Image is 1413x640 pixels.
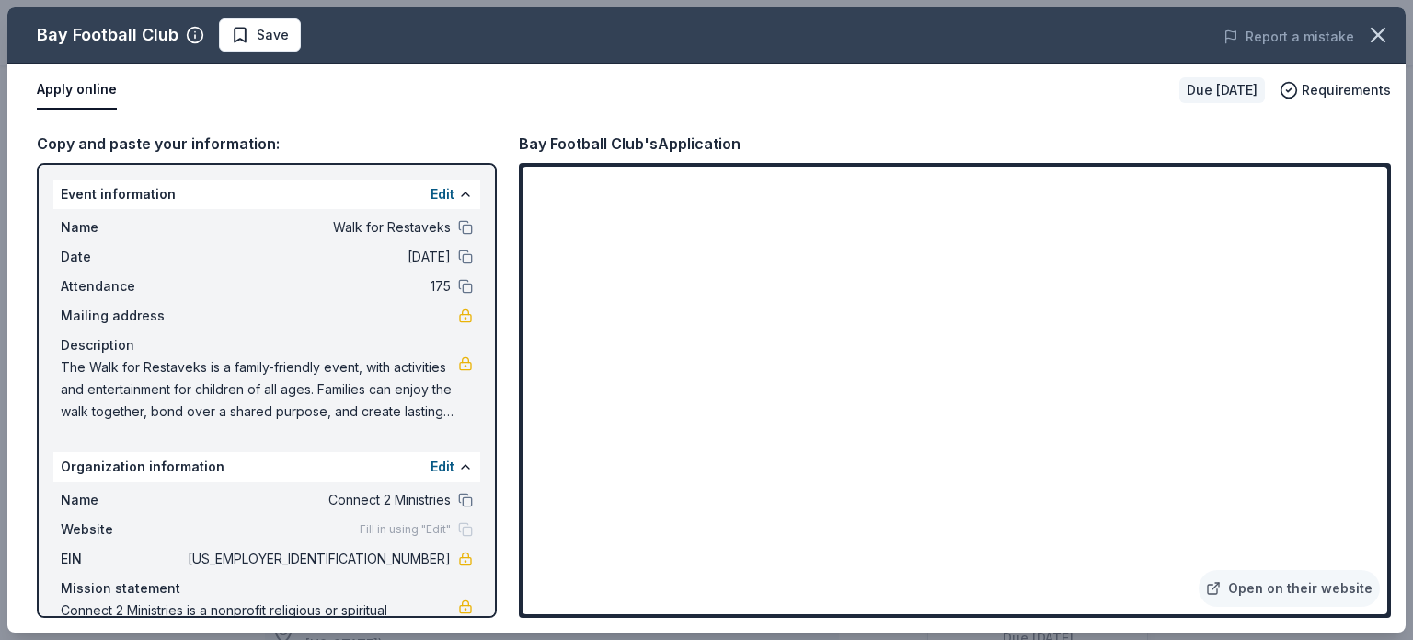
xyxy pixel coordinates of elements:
span: 175 [184,275,451,297]
span: Website [61,518,184,541]
div: Organization information [53,452,480,482]
div: Description [61,334,473,356]
div: Event information [53,180,480,209]
a: Open on their website [1199,570,1380,607]
span: Attendance [61,275,184,297]
button: Save [219,18,301,52]
span: Name [61,489,184,511]
span: Save [257,24,289,46]
span: Walk for Restaveks [184,216,451,239]
button: Edit [431,183,454,205]
div: Mission statement [61,577,473,599]
div: Due [DATE] [1179,77,1265,103]
span: Requirements [1302,79,1391,101]
span: Name [61,216,184,239]
button: Report a mistake [1223,26,1354,48]
div: Bay Football Club's Application [519,132,741,156]
span: EIN [61,548,184,570]
div: Copy and paste your information: [37,132,497,156]
button: Requirements [1280,79,1391,101]
span: The Walk for Restaveks is a family-friendly event, with activities and entertainment for children... [61,356,458,423]
span: [DATE] [184,246,451,268]
div: Bay Football Club [37,20,178,50]
span: Fill in using "Edit" [360,522,451,537]
button: Apply online [37,71,117,110]
span: Mailing address [61,305,184,327]
span: Date [61,246,184,268]
span: Connect 2 Ministries [184,489,451,511]
button: Edit [431,456,454,478]
span: [US_EMPLOYER_IDENTIFICATION_NUMBER] [184,548,451,570]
